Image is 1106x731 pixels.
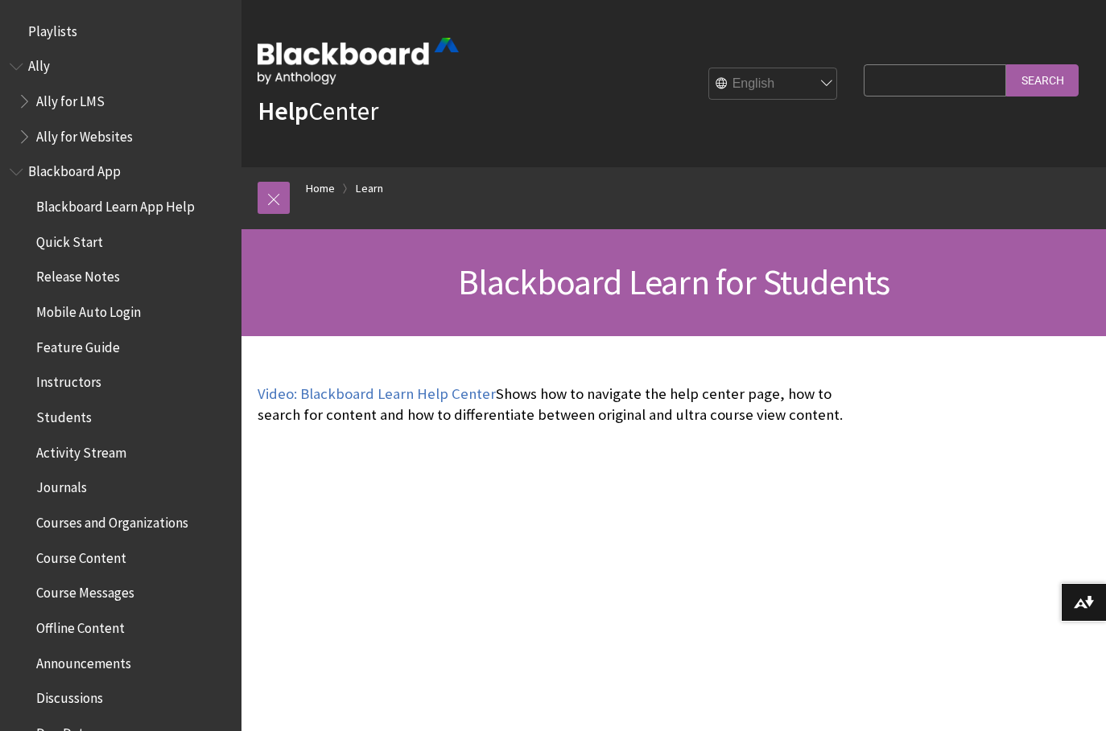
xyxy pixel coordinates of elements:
span: Announcements [36,650,131,671]
span: Feature Guide [36,334,120,355]
span: Ally [28,53,50,75]
span: Discussions [36,684,103,706]
span: Quick Start [36,228,103,250]
span: Course Messages [36,580,134,602]
span: Courses and Organizations [36,509,188,531]
span: Playlists [28,18,77,39]
input: Search [1006,64,1079,96]
span: Mobile Auto Login [36,298,141,320]
span: Instructors [36,369,101,391]
a: Learn [356,179,383,199]
nav: Book outline for Playlists [10,18,232,45]
a: Home [306,179,335,199]
p: Shows how to navigate the help center page, how to search for content and how to differentiate be... [258,384,852,425]
span: Offline Content [36,614,125,636]
span: Students [36,404,92,425]
a: HelpCenter [258,95,378,127]
span: Release Notes [36,264,120,285]
span: Ally for LMS [36,88,105,109]
nav: Book outline for Anthology Ally Help [10,53,232,150]
img: Blackboard by Anthology [258,38,459,84]
strong: Help [258,95,308,127]
span: Activity Stream [36,439,126,461]
span: Ally for Websites [36,123,133,145]
span: Blackboard Learn App Help [36,193,195,215]
a: Video: Blackboard Learn Help Center [258,384,496,404]
span: Course Content [36,544,126,566]
span: Journals [36,474,87,496]
span: Blackboard App [28,158,121,180]
select: Site Language Selector [709,68,838,101]
span: Blackboard Learn for Students [458,260,890,304]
